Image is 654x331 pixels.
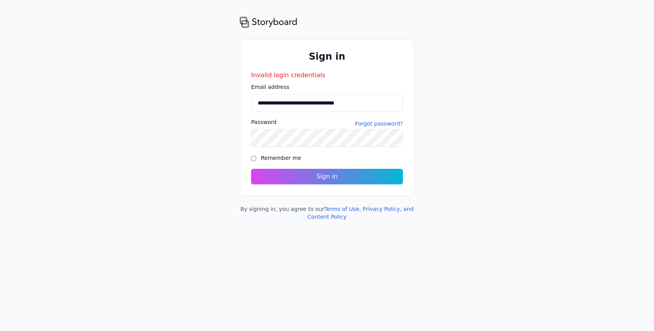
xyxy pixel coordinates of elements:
label: Password [251,118,276,126]
div: By signing in, you agree to our [240,205,414,221]
a: Terms of Use, Privacy Policy, and Content Policy [308,206,414,220]
button: Sign in [251,169,403,184]
button: Forgot password? [355,120,403,127]
label: Remember me [261,155,301,161]
img: storyboard [240,16,297,28]
label: Email address [251,83,403,91]
div: Invalid login credentials [251,71,403,80]
h1: Sign in [251,50,403,63]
